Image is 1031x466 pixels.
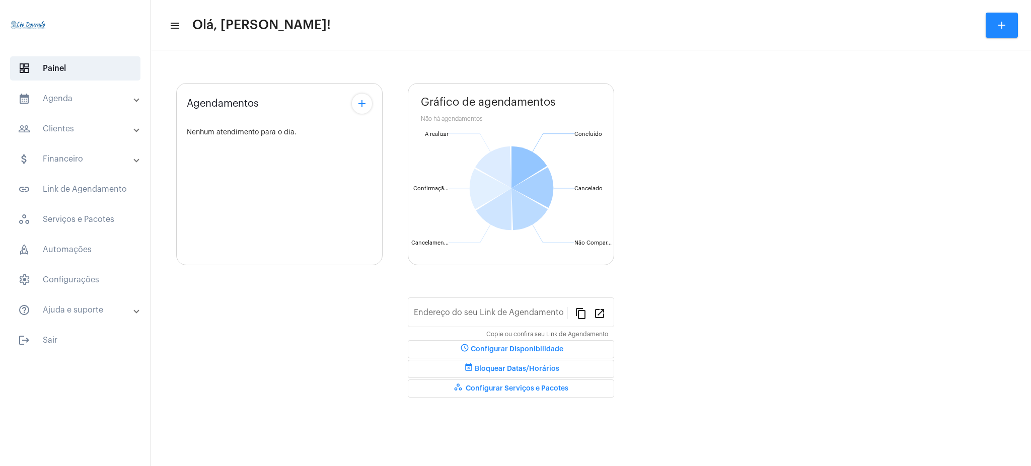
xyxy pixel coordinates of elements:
[10,328,140,352] span: Sair
[10,238,140,262] span: Automações
[463,365,559,372] span: Bloquear Datas/Horários
[18,274,30,286] span: sidenav icon
[574,131,602,137] text: Concluído
[18,334,30,346] mat-icon: sidenav icon
[413,186,449,192] text: Confirmaçã...
[486,331,608,338] mat-hint: Copie ou confira seu Link de Agendamento
[18,183,30,195] mat-icon: sidenav icon
[18,93,30,105] mat-icon: sidenav icon
[454,385,568,392] span: Configurar Serviços e Pacotes
[574,240,612,246] text: Não Compar...
[10,268,140,292] span: Configurações
[192,17,331,33] span: Olá, [PERSON_NAME]!
[18,153,30,165] mat-icon: sidenav icon
[6,87,151,111] mat-expansion-panel-header: sidenav iconAgenda
[18,213,30,225] span: sidenav icon
[411,240,449,246] text: Cancelamen...
[594,307,606,319] mat-icon: open_in_new
[8,5,48,45] img: 4c910ca3-f26c-c648-53c7-1a2041c6e520.jpg
[18,244,30,256] span: sidenav icon
[187,129,372,136] div: Nenhum atendimento para o dia.
[414,310,567,319] input: Link
[996,19,1008,31] mat-icon: add
[459,346,563,353] span: Configurar Disponibilidade
[6,298,151,322] mat-expansion-panel-header: sidenav iconAjuda e suporte
[6,117,151,141] mat-expansion-panel-header: sidenav iconClientes
[187,98,259,109] span: Agendamentos
[408,360,614,378] button: Bloquear Datas/Horários
[425,131,449,137] text: A realizar
[18,304,134,316] mat-panel-title: Ajuda e suporte
[408,340,614,358] button: Configurar Disponibilidade
[463,363,475,375] mat-icon: event_busy
[356,98,368,110] mat-icon: add
[408,379,614,398] button: Configurar Serviços e Pacotes
[18,93,134,105] mat-panel-title: Agenda
[10,207,140,231] span: Serviços e Pacotes
[10,177,140,201] span: Link de Agendamento
[18,153,134,165] mat-panel-title: Financeiro
[6,147,151,171] mat-expansion-panel-header: sidenav iconFinanceiro
[574,186,603,191] text: Cancelado
[454,382,466,395] mat-icon: workspaces_outlined
[18,304,30,316] mat-icon: sidenav icon
[575,307,587,319] mat-icon: content_copy
[18,62,30,74] span: sidenav icon
[459,343,471,355] mat-icon: schedule
[169,20,179,32] mat-icon: sidenav icon
[18,123,134,135] mat-panel-title: Clientes
[10,56,140,81] span: Painel
[421,96,556,108] span: Gráfico de agendamentos
[18,123,30,135] mat-icon: sidenav icon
